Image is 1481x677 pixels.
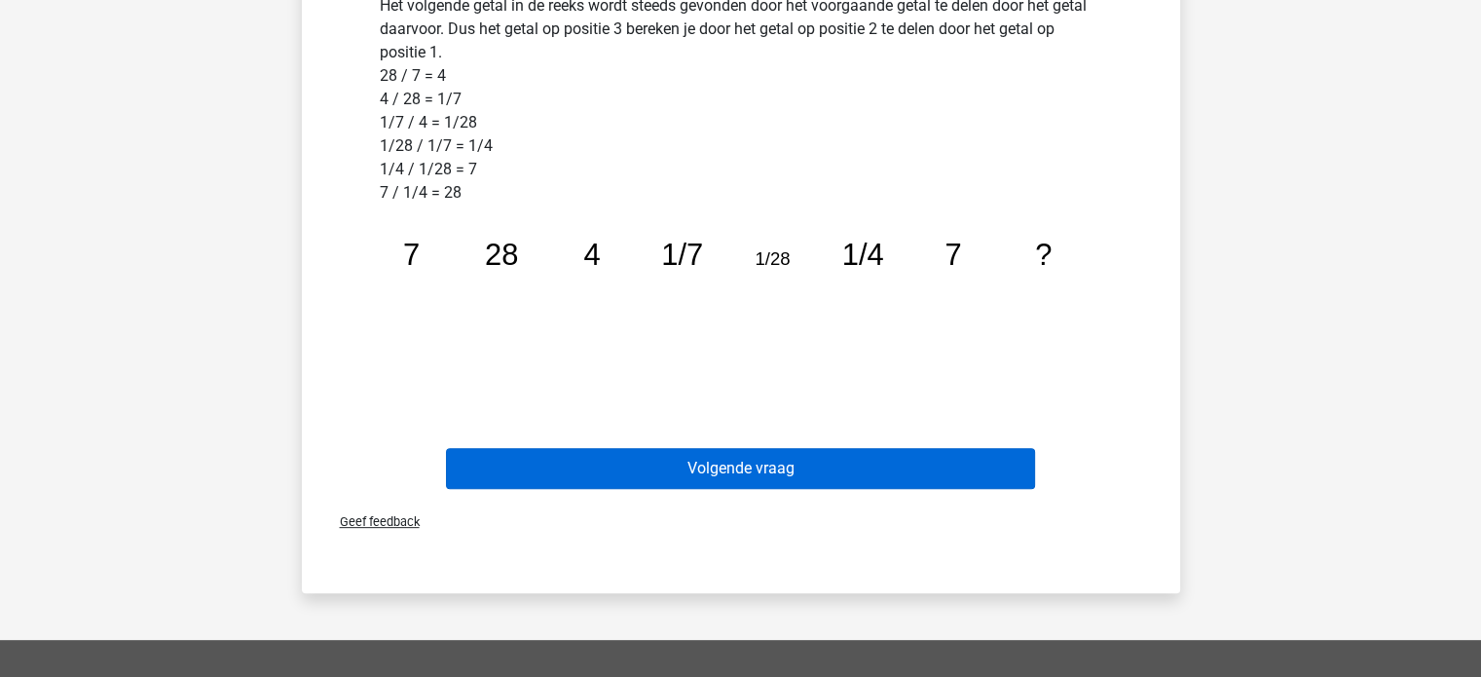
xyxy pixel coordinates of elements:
tspan: 7 [402,238,419,272]
tspan: ? [1035,238,1052,272]
button: Volgende vraag [446,448,1035,489]
tspan: 1/7 [661,238,703,272]
span: Geef feedback [324,514,420,529]
tspan: 1/4 [841,238,883,272]
tspan: 1/28 [755,248,790,269]
tspan: 4 [583,238,600,272]
tspan: 7 [944,238,961,272]
tspan: 28 [485,238,518,272]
